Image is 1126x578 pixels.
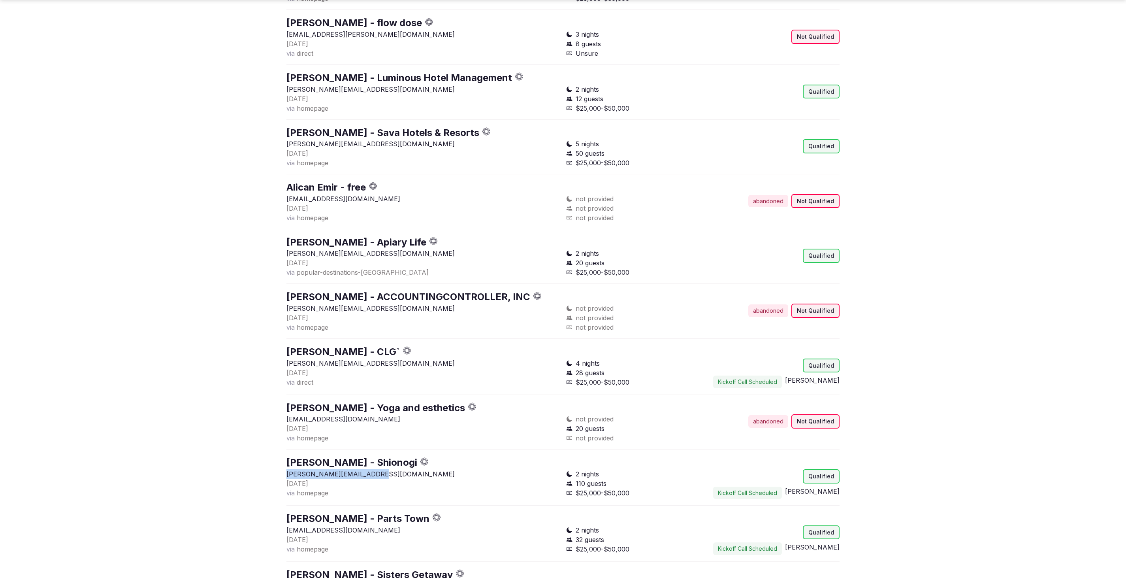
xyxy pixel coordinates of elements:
div: $25,000-$50,000 [566,158,700,168]
button: [DATE] [286,479,308,488]
span: via [286,49,295,57]
button: [DATE] [286,94,308,104]
a: [PERSON_NAME] - Apiary Life [286,236,426,248]
button: [PERSON_NAME] - Parts Town [286,512,429,525]
div: $25,000-$50,000 [566,268,700,277]
div: Qualified [803,469,840,484]
p: [EMAIL_ADDRESS][DOMAIN_NAME] [286,414,560,424]
button: [PERSON_NAME] - Sava Hotels & Resorts [286,126,479,140]
span: 5 nights [576,139,599,149]
span: homepage [297,159,328,167]
button: [PERSON_NAME] [785,376,840,385]
p: [EMAIL_ADDRESS][DOMAIN_NAME] [286,525,560,535]
div: Qualified [803,139,840,153]
a: Alican Emir - free [286,181,366,193]
span: not provided [576,313,614,323]
span: not provided [576,304,614,313]
span: [DATE] [286,204,308,212]
button: [PERSON_NAME] - Shionogi [286,456,417,469]
p: [PERSON_NAME][EMAIL_ADDRESS][DOMAIN_NAME] [286,85,560,94]
span: via [286,434,295,442]
span: [DATE] [286,95,308,103]
button: [PERSON_NAME] [785,542,840,552]
span: homepage [297,104,328,112]
a: [PERSON_NAME] - Sava Hotels & Resorts [286,127,479,138]
span: homepage [297,214,328,222]
button: [PERSON_NAME] [785,487,840,496]
button: [PERSON_NAME] - Apiary Life [286,236,426,249]
a: [PERSON_NAME] - Parts Town [286,513,429,524]
span: [DATE] [286,40,308,48]
button: [DATE] [286,39,308,49]
span: [DATE] [286,480,308,487]
p: [PERSON_NAME][EMAIL_ADDRESS][DOMAIN_NAME] [286,469,560,479]
div: Not Qualified [791,304,840,318]
div: Unsure [566,49,700,58]
span: 32 guests [576,535,604,544]
span: direct [297,49,313,57]
span: [DATE] [286,314,308,322]
span: homepage [297,545,328,553]
span: 2 nights [576,525,599,535]
span: 8 guests [576,39,601,49]
div: $25,000-$50,000 [566,544,700,554]
span: not provided [576,204,614,213]
span: 2 nights [576,249,599,258]
span: [DATE] [286,149,308,157]
button: [PERSON_NAME] - ACCOUNTINGCONTROLLER, INC [286,290,530,304]
span: homepage [297,489,328,497]
span: via [286,159,295,167]
div: abandoned [748,304,788,317]
span: via [286,489,295,497]
button: [PERSON_NAME] - CLG` [286,345,400,359]
span: 2 nights [576,469,599,479]
div: Kickoff Call Scheduled [713,542,782,555]
button: [PERSON_NAME] - Yoga and esthetics [286,401,465,415]
button: [DATE] [286,204,308,213]
span: via [286,378,295,386]
div: Qualified [803,249,840,263]
span: [DATE] [286,369,308,377]
a: [PERSON_NAME] - CLG` [286,346,400,357]
div: $25,000-$50,000 [566,378,700,387]
span: homepage [297,323,328,331]
span: via [286,214,295,222]
button: Alican Emir - free [286,181,366,194]
span: 28 guests [576,368,604,378]
span: via [286,323,295,331]
span: 50 guests [576,149,604,158]
a: [PERSON_NAME] - Shionogi [286,457,417,468]
span: via [286,104,295,112]
div: Qualified [803,359,840,373]
span: via [286,268,295,276]
p: [PERSON_NAME][EMAIL_ADDRESS][DOMAIN_NAME] [286,304,560,313]
button: [DATE] [286,149,308,158]
span: 20 guests [576,424,604,433]
a: [PERSON_NAME] - Yoga and esthetics [286,402,465,414]
button: [PERSON_NAME] - flow dose [286,16,422,30]
p: [PERSON_NAME][EMAIL_ADDRESS][DOMAIN_NAME] [286,359,560,368]
span: direct [297,378,313,386]
div: $25,000-$50,000 [566,104,700,113]
div: Not Qualified [791,414,840,429]
p: [EMAIL_ADDRESS][PERSON_NAME][DOMAIN_NAME] [286,30,560,39]
button: [DATE] [286,313,308,323]
span: 110 guests [576,479,606,488]
div: Not Qualified [791,194,840,208]
span: homepage [297,434,328,442]
span: [DATE] [286,536,308,544]
span: not provided [576,414,614,424]
button: Kickoff Call Scheduled [713,487,782,499]
span: popular-destinations-[GEOGRAPHIC_DATA] [297,268,429,276]
div: Qualified [803,525,840,540]
button: [DATE] [286,535,308,544]
p: [EMAIL_ADDRESS][DOMAIN_NAME] [286,194,560,204]
span: 12 guests [576,94,603,104]
button: [DATE] [286,424,308,433]
div: not provided [566,433,700,443]
button: Kickoff Call Scheduled [713,376,782,388]
div: abandoned [748,415,788,428]
span: 20 guests [576,258,604,268]
button: [DATE] [286,368,308,378]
